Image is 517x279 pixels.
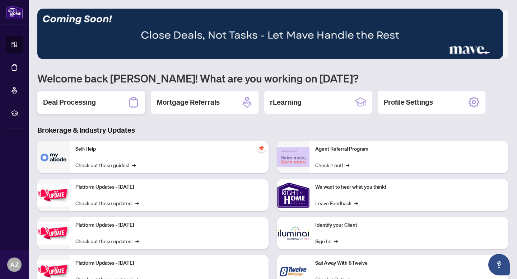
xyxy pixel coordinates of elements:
span: AZ [10,260,19,270]
p: Platform Updates - [DATE] [75,259,263,267]
span: → [135,199,139,207]
a: Sign In!→ [315,237,338,245]
a: Leave Feedback→ [315,199,358,207]
p: Self-Help [75,145,263,153]
h3: Brokerage & Industry Updates [37,125,508,135]
button: 3 [472,52,475,55]
a: Check out these updates!→ [75,199,139,207]
button: 1 [461,52,464,55]
p: Identify your Client [315,221,503,229]
h2: Deal Processing [43,97,96,107]
img: Agent Referral Program [277,147,309,167]
h2: Profile Settings [383,97,433,107]
span: → [334,237,338,245]
p: Sail Away With 8Twelve [315,259,503,267]
span: → [132,161,136,169]
span: → [135,237,139,245]
span: → [354,199,358,207]
p: Agent Referral Program [315,145,503,153]
img: Self-Help [37,141,70,173]
span: → [346,161,349,169]
p: Platform Updates - [DATE] [75,183,263,191]
h1: Welcome back [PERSON_NAME]! What are you working on [DATE]? [37,71,508,85]
h2: Mortgage Referrals [157,97,220,107]
img: Platform Updates - July 21, 2025 [37,184,70,206]
button: Open asap [488,254,510,275]
h2: rLearning [270,97,302,107]
p: We want to hear what you think! [315,183,503,191]
button: 5 [493,52,495,55]
img: Platform Updates - July 8, 2025 [37,222,70,244]
a: Check out these guides!→ [75,161,136,169]
button: 6 [498,52,501,55]
img: Identify your Client [277,217,309,249]
button: 4 [478,52,490,55]
img: Slide 3 [37,9,503,59]
img: We want to hear what you think! [277,179,309,211]
a: Check it out!→ [315,161,349,169]
button: 2 [467,52,470,55]
span: pushpin [257,144,266,152]
a: Check out these updates!→ [75,237,139,245]
img: logo [6,5,23,19]
p: Platform Updates - [DATE] [75,221,263,229]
